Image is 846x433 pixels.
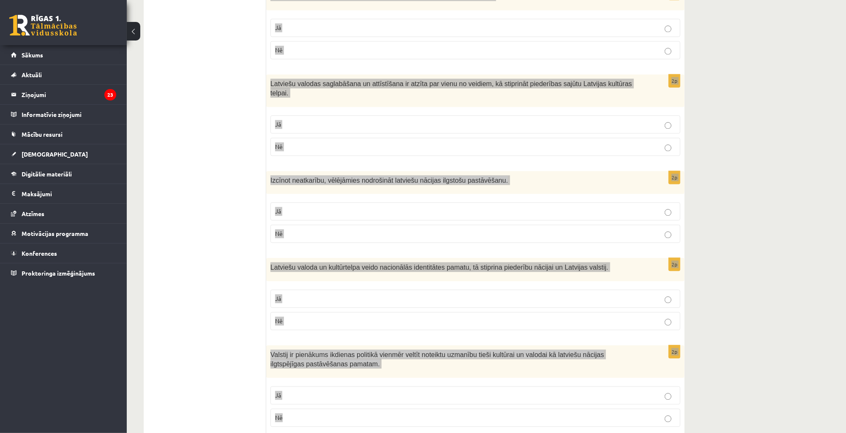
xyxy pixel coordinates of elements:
span: Motivācijas programma [22,230,88,237]
span: Jā [275,120,281,128]
a: Rīgas 1. Tālmācības vidusskola [9,15,77,36]
span: Valstij ir pienākums ikdienas politikā vienmēr veltīt noteiktu uzmanību tieši kultūrai un valodai... [270,351,604,368]
legend: Ziņojumi [22,85,116,104]
span: Atzīmes [22,210,44,217]
a: Informatīvie ziņojumi [11,105,116,124]
a: Mācību resursi [11,124,116,144]
span: Jā [275,391,281,399]
input: Nē [665,144,671,151]
span: Nē [275,317,283,325]
a: Ziņojumi23 [11,85,116,104]
a: Atzīmes [11,204,116,223]
legend: Informatīvie ziņojumi [22,105,116,124]
span: Konferences [22,249,57,257]
input: Jā [665,122,671,129]
input: Jā [665,209,671,216]
input: Nē [665,415,671,422]
span: Latviešu valoda un kultūrtelpa veido nacionālās identitātes pamatu, tā stiprina piederību nācijai... [270,264,609,271]
i: 23 [104,89,116,100]
p: 2p [669,257,680,271]
p: 2p [669,74,680,87]
input: Nē [665,231,671,238]
a: Digitālie materiāli [11,164,116,184]
span: Jā [275,295,281,302]
input: Nē [665,319,671,325]
legend: Maksājumi [22,184,116,203]
a: [DEMOGRAPHIC_DATA] [11,144,116,164]
p: 2p [669,170,680,184]
a: Konferences [11,244,116,263]
a: Proktoringa izmēģinājums [11,263,116,283]
span: Jā [275,24,281,31]
a: Sākums [11,45,116,65]
span: Digitālie materiāli [22,170,72,178]
input: Jā [665,393,671,400]
span: Nē [275,230,283,237]
a: Aktuāli [11,65,116,84]
span: Proktoringa izmēģinājums [22,269,95,277]
span: Jā [275,207,281,215]
span: Mācību resursi [22,130,63,138]
span: Nē [275,46,283,54]
input: Jā [665,25,671,32]
a: Maksājumi [11,184,116,203]
span: Sākums [22,51,43,59]
span: [DEMOGRAPHIC_DATA] [22,150,88,158]
a: Motivācijas programma [11,224,116,243]
span: Nē [275,414,283,421]
p: 2p [669,345,680,358]
input: Nē [665,48,671,54]
span: Aktuāli [22,71,42,78]
span: Izcīnot neatkarību, vēlējāmies nodrošināt latviešu nācijas ilgstošu pastāvēšanu. [270,177,508,184]
span: Nē [275,143,283,150]
span: Latviešu valodas saglabāšana un attīstīšana ir atzīta par vienu no veidiem, kā stiprināt piederīb... [270,80,632,97]
input: Jā [665,296,671,303]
